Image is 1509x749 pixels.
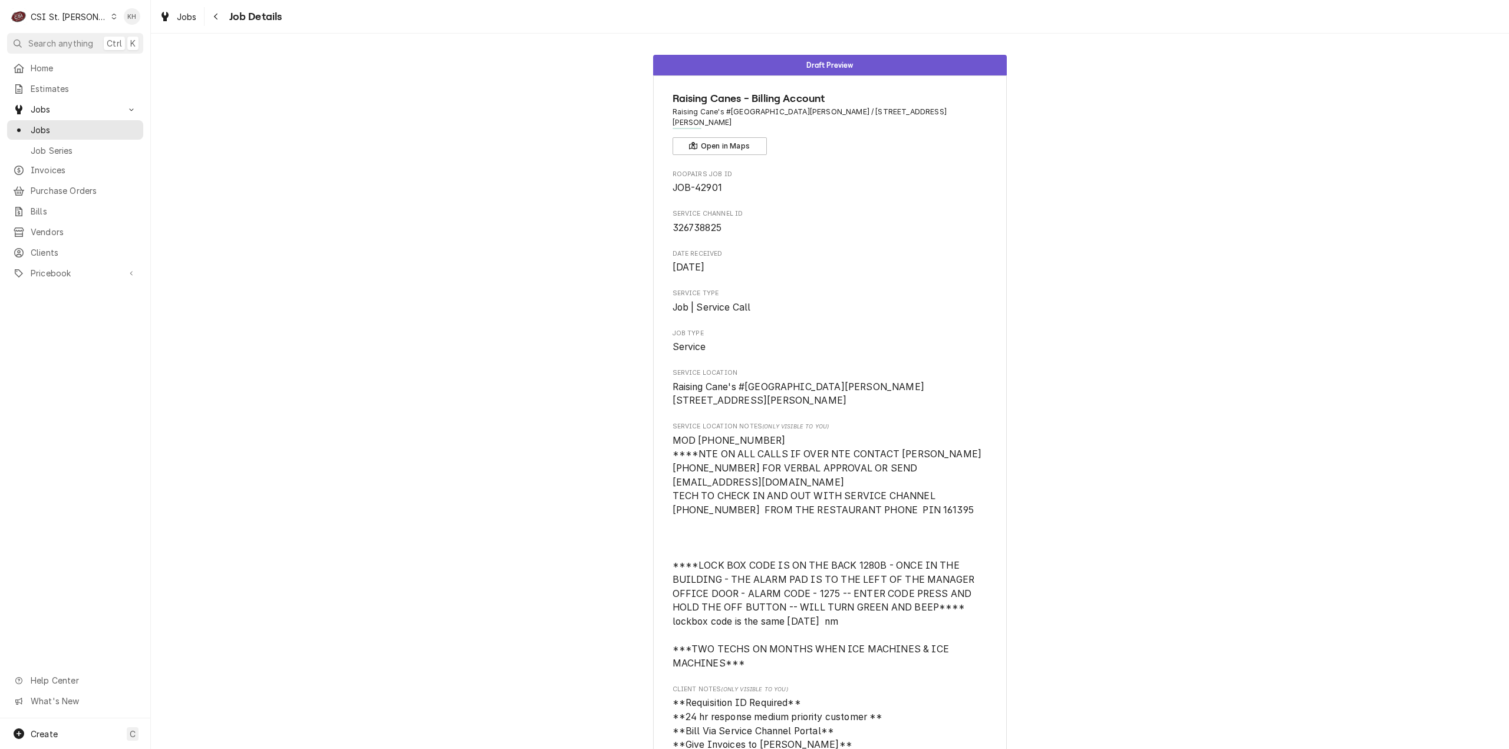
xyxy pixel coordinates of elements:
[673,301,988,315] span: Service Type
[31,124,137,136] span: Jobs
[673,182,722,193] span: JOB-42901
[762,423,829,430] span: (Only Visible to You)
[7,181,143,200] a: Purchase Orders
[673,137,767,155] button: Open in Maps
[31,83,137,95] span: Estimates
[7,671,143,690] a: Go to Help Center
[673,329,988,338] span: Job Type
[7,33,143,54] button: Search anythingCtrlK
[673,222,721,233] span: 326738825
[673,181,988,195] span: Roopairs Job ID
[7,222,143,242] a: Vendors
[7,202,143,221] a: Bills
[177,11,197,23] span: Jobs
[673,107,988,128] span: Address
[7,160,143,180] a: Invoices
[154,7,202,27] a: Jobs
[673,380,988,408] span: Service Location
[673,422,988,670] div: [object Object]
[31,184,137,197] span: Purchase Orders
[673,249,988,275] div: Date Received
[673,209,988,235] div: Service Channel ID
[673,91,988,107] span: Name
[31,226,137,238] span: Vendors
[673,368,988,408] div: Service Location
[31,103,120,116] span: Jobs
[673,434,988,671] span: [object Object]
[31,205,137,217] span: Bills
[31,267,120,279] span: Pricebook
[673,170,988,195] div: Roopairs Job ID
[721,686,788,692] span: (Only Visible to You)
[31,62,137,74] span: Home
[28,37,93,50] span: Search anything
[130,37,136,50] span: K
[673,340,988,354] span: Job Type
[11,8,27,25] div: C
[7,79,143,98] a: Estimates
[673,262,705,273] span: [DATE]
[806,61,853,69] span: Draft Preview
[124,8,140,25] div: Kelsey Hetlage's Avatar
[7,141,143,160] a: Job Series
[7,58,143,78] a: Home
[7,120,143,140] a: Jobs
[673,685,988,694] span: Client Notes
[31,246,137,259] span: Clients
[673,91,988,155] div: Client Information
[31,695,136,707] span: What's New
[673,381,924,407] span: Raising Cane's #[GEOGRAPHIC_DATA][PERSON_NAME] [STREET_ADDRESS][PERSON_NAME]
[653,55,1007,75] div: Status
[673,289,988,298] span: Service Type
[673,422,988,431] span: Service Location Notes
[673,260,988,275] span: Date Received
[673,368,988,378] span: Service Location
[107,37,122,50] span: Ctrl
[7,263,143,283] a: Go to Pricebook
[673,249,988,259] span: Date Received
[673,435,984,669] span: MOD [PHONE_NUMBER] ****NTE ON ALL CALLS IF OVER NTE CONTACT [PERSON_NAME] [PHONE_NUMBER] FOR VERB...
[673,329,988,354] div: Job Type
[226,9,282,25] span: Job Details
[11,8,27,25] div: CSI St. Louis's Avatar
[7,243,143,262] a: Clients
[673,170,988,179] span: Roopairs Job ID
[673,341,706,352] span: Service
[207,7,226,26] button: Navigate back
[130,728,136,740] span: C
[7,100,143,119] a: Go to Jobs
[124,8,140,25] div: KH
[673,302,751,313] span: Job | Service Call
[31,144,137,157] span: Job Series
[31,729,58,739] span: Create
[673,289,988,314] div: Service Type
[673,209,988,219] span: Service Channel ID
[31,674,136,687] span: Help Center
[7,691,143,711] a: Go to What's New
[31,164,137,176] span: Invoices
[31,11,107,23] div: CSI St. [PERSON_NAME]
[673,221,988,235] span: Service Channel ID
